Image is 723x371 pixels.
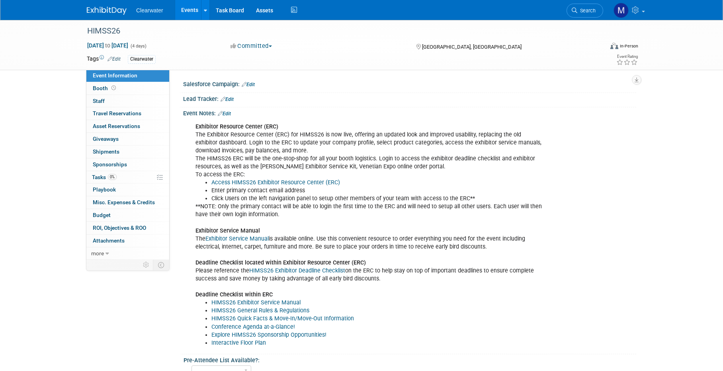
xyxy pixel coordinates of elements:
div: Lead Tracker: [183,93,636,103]
a: Travel Reservations [86,107,169,120]
span: Budget [93,212,111,218]
span: Asset Reservations [93,123,140,129]
a: Event Information [86,69,169,82]
span: Event Information [93,72,137,79]
b: Deadline Checklist located within Exhibitor Resource Center (ERC) [195,259,366,266]
a: HIMSS26 Exhibitor Deadline Checklist [249,267,345,274]
span: Clearwater [136,7,163,14]
li: Click Users on the left navigation panel to setup other members of your team with access to the E... [211,195,544,203]
td: Personalize Event Tab Strip [139,260,153,270]
a: Edit [107,56,121,62]
span: Tasks [92,174,117,180]
a: Edit [218,111,231,116]
span: 0% [108,174,117,180]
span: Giveaways [93,136,119,142]
a: Conference Agenda at-a-Glance! [211,324,295,330]
div: HIMSS26 [84,24,591,38]
a: Edit [242,82,255,87]
div: The Exhibitor Resource Center (ERC) for HIMSS26 is now live, offering an updated look and improve... [190,119,549,351]
span: Booth not reserved yet [110,85,117,91]
div: Event Rating [616,55,638,59]
span: Misc. Expenses & Credits [93,199,155,205]
a: Sponsorships [86,158,169,171]
a: Edit [221,97,234,102]
span: [DATE] [DATE] [87,42,129,49]
span: Shipments [93,148,119,155]
b: Exhibitor Resource Center (ERC) [195,123,278,130]
span: Sponsorships [93,161,127,168]
a: Access HIMSS26 Exhibitor Resource Center (ERC) [211,179,340,186]
span: [GEOGRAPHIC_DATA], [GEOGRAPHIC_DATA] [422,44,522,50]
td: Toggle Event Tabs [153,260,170,270]
a: ROI, Objectives & ROO [86,222,169,234]
a: Playbook [86,184,169,196]
span: more [91,250,104,257]
a: Budget [86,209,169,221]
div: Pre-Attendee List Available?: [184,354,633,364]
span: Search [577,8,596,14]
a: Shipments [86,146,169,158]
span: Booth [93,85,117,91]
a: Exhibitor Service Manual [205,235,269,242]
a: Interactive Floor Plan [211,339,266,346]
li: Enter primary contact email address [211,187,544,195]
span: Travel Reservations [93,110,141,116]
span: Staff [93,98,105,104]
a: Asset Reservations [86,120,169,132]
a: Explore HIMSS26 Sponsorship Opportunities! [211,332,326,338]
a: more [86,247,169,260]
img: ExhibitDay [87,7,127,15]
span: Playbook [93,186,116,193]
div: Event Notes: [183,107,636,118]
a: HIMSS26 Quick Facts & Move-In/Move-Out Information [211,315,354,322]
a: Attachments [86,235,169,247]
div: Salesforce Campaign: [183,78,636,89]
a: Misc. Expenses & Credits [86,196,169,209]
b: Exhibitor Service Manual [195,227,260,234]
div: In-Person [619,43,638,49]
button: Committed [228,42,275,50]
span: Attachments [93,237,125,244]
span: to [104,42,111,49]
span: ROI, Objectives & ROO [93,225,146,231]
img: Format-Inperson.png [610,43,618,49]
a: HIMSS26 General Rules & Regulations [211,307,309,314]
img: Monica Pastor [614,3,629,18]
a: Booth [86,82,169,95]
span: (4 days) [130,43,147,49]
b: Deadline Checklist within ERC [195,291,273,298]
td: Tags [87,55,121,64]
div: Event Format [556,41,638,53]
a: Tasks0% [86,171,169,184]
a: HIMSS26 Exhibitor Service Manual [211,299,301,306]
a: Giveaways [86,133,169,145]
a: Staff [86,95,169,107]
a: Search [567,4,603,18]
div: Clearwater [128,55,156,63]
